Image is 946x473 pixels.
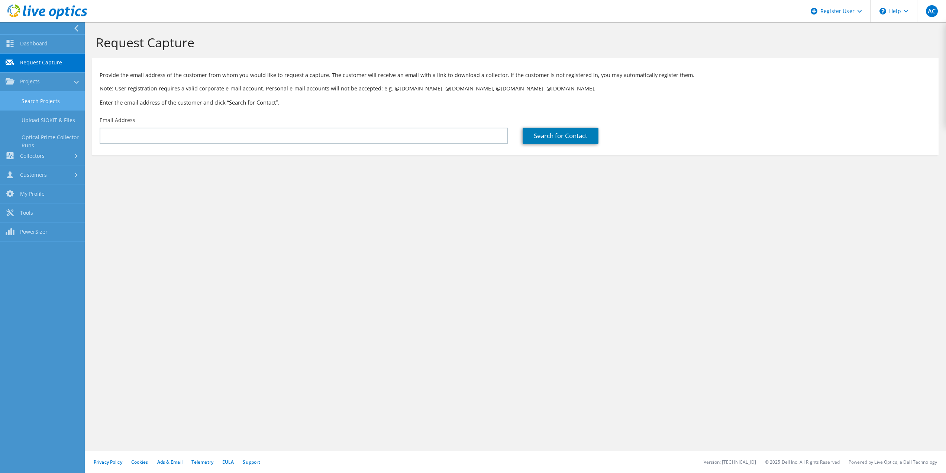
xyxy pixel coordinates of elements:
li: © 2025 Dell Inc. All Rights Reserved [765,459,840,465]
li: Powered by Live Optics, a Dell Technology [849,459,937,465]
label: Email Address [100,116,135,124]
a: Cookies [131,459,148,465]
a: Support [243,459,260,465]
a: Privacy Policy [94,459,122,465]
p: Note: User registration requires a valid corporate e-mail account. Personal e-mail accounts will ... [100,84,931,93]
a: Ads & Email [157,459,183,465]
svg: \n [879,8,886,15]
a: Search for Contact [523,128,598,144]
h1: Request Capture [96,35,931,50]
a: Telemetry [191,459,213,465]
a: EULA [222,459,234,465]
h3: Enter the email address of the customer and click “Search for Contact”. [100,98,931,106]
span: AC [926,5,938,17]
p: Provide the email address of the customer from whom you would like to request a capture. The cust... [100,71,931,79]
li: Version: [TECHNICAL_ID] [704,459,756,465]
